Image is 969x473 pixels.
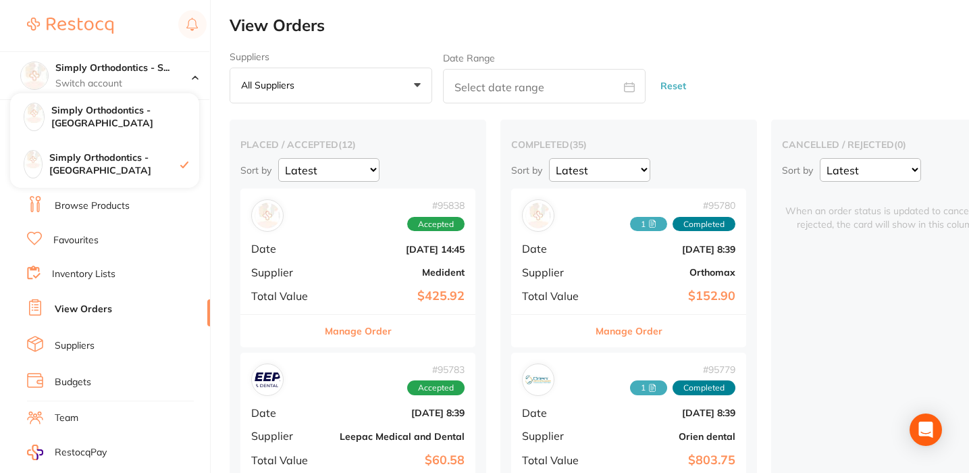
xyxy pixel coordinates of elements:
[630,380,667,395] span: Received
[522,454,590,466] span: Total Value
[525,367,551,393] img: Orien dental
[673,217,735,232] span: Completed
[522,243,590,255] span: Date
[49,151,180,178] h4: Simply Orthodontics - [GEOGRAPHIC_DATA]
[27,10,113,41] a: Restocq Logo
[407,200,465,211] span: # 95838
[251,266,319,278] span: Supplier
[407,380,465,395] span: Accepted
[325,315,392,347] button: Manage Order
[240,189,475,347] div: Medident#95838AcceptedDate[DATE] 14:45SupplierMedidentTotal Value$425.92Manage Order
[55,303,112,316] a: View Orders
[255,203,280,228] img: Medident
[910,414,942,446] div: Open Intercom Messenger
[525,203,551,228] img: Orthomax
[600,431,735,442] b: Orien dental
[443,53,495,64] label: Date Range
[21,62,48,89] img: Simply Orthodontics - Sydenham
[230,16,969,35] h2: View Orders
[255,367,280,393] img: Leepac Medical and Dental
[522,290,590,302] span: Total Value
[330,244,465,255] b: [DATE] 14:45
[51,104,199,130] h4: Simply Orthodontics - [GEOGRAPHIC_DATA]
[240,164,271,176] p: Sort by
[782,164,813,176] p: Sort by
[55,199,130,213] a: Browse Products
[330,407,465,418] b: [DATE] 8:39
[600,267,735,278] b: Orthomax
[230,51,432,62] label: Suppliers
[52,268,115,281] a: Inventory Lists
[600,453,735,468] b: $803.75
[27,18,113,34] img: Restocq Logo
[251,430,319,442] span: Supplier
[511,139,746,151] h2: completed ( 35 )
[55,376,91,389] a: Budgets
[251,290,319,302] span: Total Value
[407,217,465,232] span: Accepted
[251,243,319,255] span: Date
[522,430,590,442] span: Supplier
[27,445,43,460] img: RestocqPay
[330,431,465,442] b: Leepac Medical and Dental
[600,407,735,418] b: [DATE] 8:39
[407,364,465,375] span: # 95783
[251,454,319,466] span: Total Value
[330,267,465,278] b: Medident
[55,412,78,425] a: Team
[330,289,465,303] b: $425.92
[443,69,646,103] input: Select date range
[55,77,192,91] p: Switch account
[241,79,300,91] p: All suppliers
[251,407,319,419] span: Date
[24,151,42,168] img: Simply Orthodontics - Sydenham
[630,200,735,211] span: # 95780
[630,364,735,375] span: # 95779
[522,407,590,419] span: Date
[330,453,465,468] b: $60.58
[240,139,475,151] h2: placed / accepted ( 12 )
[600,244,735,255] b: [DATE] 8:39
[656,68,690,104] button: Reset
[673,380,735,395] span: Completed
[55,339,95,353] a: Suppliers
[230,68,432,104] button: All suppliers
[511,164,542,176] p: Sort by
[27,445,107,460] a: RestocqPay
[24,103,44,123] img: Simply Orthodontics - Sunbury
[600,289,735,303] b: $152.90
[55,61,192,75] h4: Simply Orthodontics - Sydenham
[53,234,99,247] a: Favourites
[522,266,590,278] span: Supplier
[55,446,107,459] span: RestocqPay
[630,217,667,232] span: Received
[596,315,662,347] button: Manage Order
